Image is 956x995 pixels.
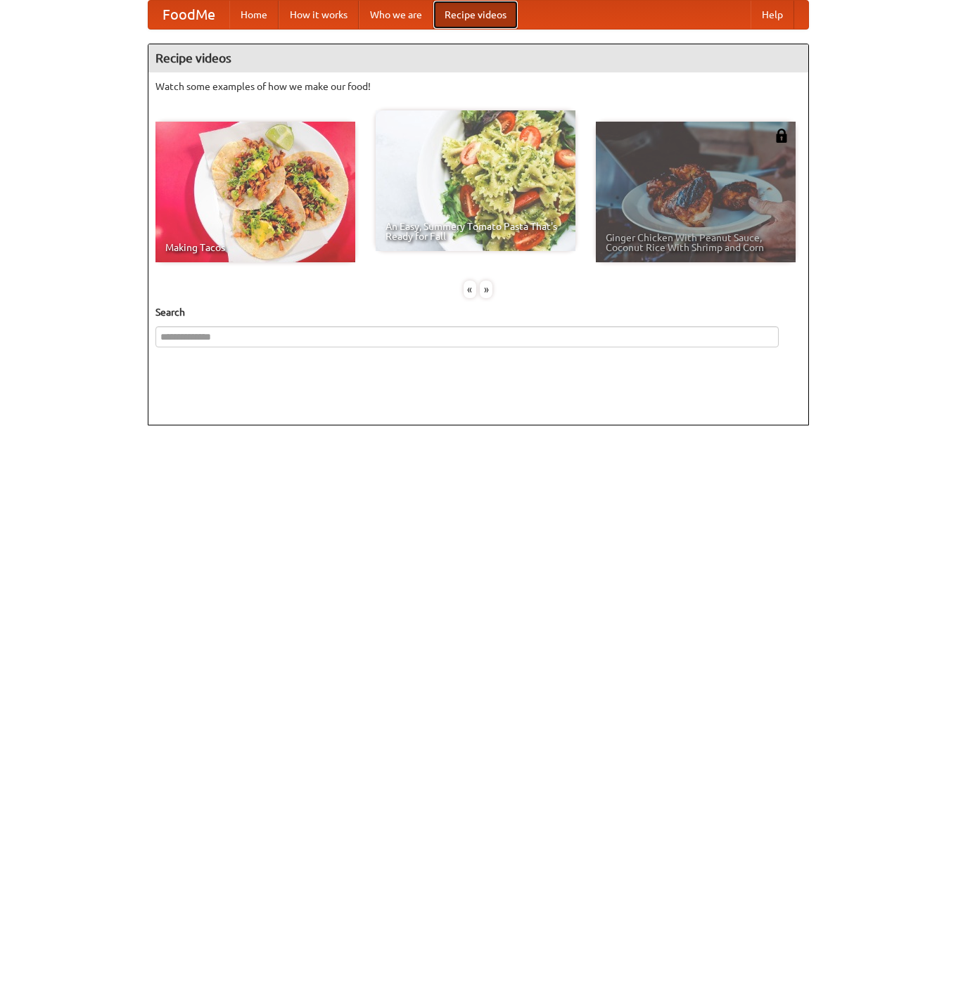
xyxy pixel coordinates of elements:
p: Watch some examples of how we make our food! [155,79,801,94]
a: Who we are [359,1,433,29]
a: An Easy, Summery Tomato Pasta That's Ready for Fall [376,110,575,251]
a: FoodMe [148,1,229,29]
a: How it works [279,1,359,29]
span: Making Tacos [165,243,345,252]
a: Help [751,1,794,29]
a: Making Tacos [155,122,355,262]
div: « [464,281,476,298]
h4: Recipe videos [148,44,808,72]
span: An Easy, Summery Tomato Pasta That's Ready for Fall [385,222,566,241]
h5: Search [155,305,801,319]
a: Recipe videos [433,1,518,29]
div: » [480,281,492,298]
a: Home [229,1,279,29]
img: 483408.png [775,129,789,143]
